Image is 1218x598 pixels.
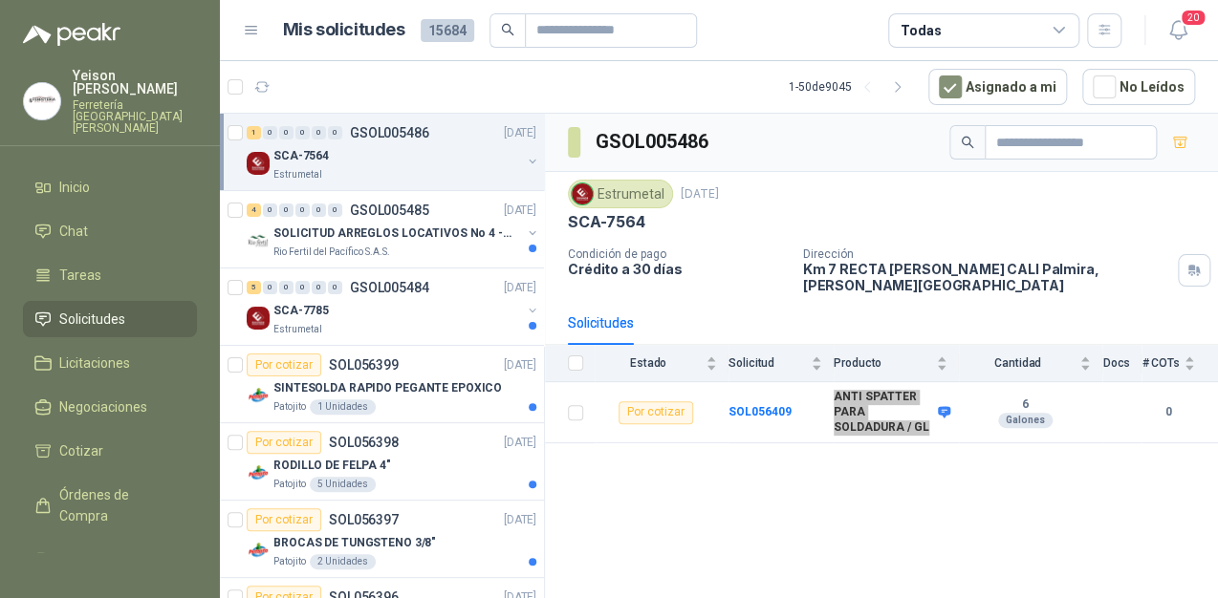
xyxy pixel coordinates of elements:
[328,281,342,294] div: 0
[73,99,197,134] p: Ferretería [GEOGRAPHIC_DATA][PERSON_NAME]
[59,177,90,198] span: Inicio
[247,508,321,531] div: Por cotizar
[273,245,390,260] p: Rio Fertil del Pacífico S.A.S.
[1142,403,1195,421] b: 0
[803,261,1170,293] p: Km 7 RECTA [PERSON_NAME] CALI Palmira , [PERSON_NAME][GEOGRAPHIC_DATA]
[998,413,1053,428] div: Galones
[24,83,60,119] img: Company Logo
[595,356,702,370] span: Estado
[23,213,197,249] a: Chat
[273,302,329,320] p: SCA-7785
[329,436,399,449] p: SOL056398
[312,126,326,139] div: 0
[279,203,294,217] div: 0
[1142,345,1218,382] th: # COTs
[568,261,788,277] p: Crédito a 30 días
[23,542,197,578] a: Remisiones
[310,399,376,415] div: 1 Unidades
[247,126,261,139] div: 1
[681,185,719,203] p: [DATE]
[1161,13,1195,48] button: 20
[220,423,544,501] a: Por cotizarSOL056398[DATE] Company LogoRODILLO DE FELPA 4"Patojito5 Unidades
[350,203,429,217] p: GSOL005485
[729,405,792,418] a: SOL056409
[273,322,322,337] p: Estrumetal
[273,379,502,397] p: SINTESOLDA RAPIDO PEGANTE EPOXICO
[23,477,197,534] a: Órdenes de Compra
[729,356,807,370] span: Solicitud
[961,136,974,149] span: search
[247,229,270,252] img: Company Logo
[329,358,399,372] p: SOL056399
[959,345,1102,382] th: Cantidad
[247,281,261,294] div: 5
[73,69,197,96] p: Yeison [PERSON_NAME]
[23,345,197,381] a: Licitaciones
[273,534,436,552] p: BROCAS DE TUNGSTENO 3/8"
[295,281,310,294] div: 0
[619,401,693,424] div: Por cotizar
[350,281,429,294] p: GSOL005484
[959,397,1091,413] b: 6
[329,513,399,526] p: SOL056397
[273,147,329,165] p: SCA-7564
[328,203,342,217] div: 0
[263,281,277,294] div: 0
[59,352,130,374] span: Licitaciones
[23,169,197,205] a: Inicio
[247,121,540,182] a: 1 0 0 0 0 0 GSOL005486[DATE] Company LogoSCA-7564Estrumetal
[596,127,711,157] h3: GSOL005486
[803,247,1170,261] p: Dirección
[1180,9,1207,27] span: 20
[220,501,544,578] a: Por cotizarSOL056397[DATE] Company LogoBROCAS DE TUNGSTENO 3/8"Patojito2 Unidades
[312,203,326,217] div: 0
[23,433,197,469] a: Cotizar
[220,346,544,423] a: Por cotizarSOL056399[DATE] Company LogoSINTESOLDA RAPIDO PEGANTE EPOXICOPatojito1 Unidades
[59,221,88,242] span: Chat
[595,345,729,382] th: Estado
[247,199,540,260] a: 4 0 0 0 0 0 GSOL005485[DATE] Company LogoSOLICITUD ARREGLOS LOCATIVOS No 4 - PICHINDERio Fertil d...
[247,539,270,562] img: Company Logo
[328,126,342,139] div: 0
[247,384,270,407] img: Company Logo
[263,203,277,217] div: 0
[295,126,310,139] div: 0
[901,20,941,41] div: Todas
[421,19,474,42] span: 15684
[504,434,536,452] p: [DATE]
[959,356,1076,370] span: Cantidad
[928,69,1067,105] button: Asignado a mi
[23,23,120,46] img: Logo peakr
[279,126,294,139] div: 0
[59,484,179,526] span: Órdenes de Compra
[568,312,634,333] div: Solicitudes
[273,554,306,569] p: Patojito
[568,247,788,261] p: Condición de pago
[1102,345,1142,382] th: Docs
[504,356,536,374] p: [DATE]
[789,72,913,102] div: 1 - 50 de 9045
[504,279,536,297] p: [DATE]
[59,440,103,461] span: Cotizar
[312,281,326,294] div: 0
[572,183,593,204] img: Company Logo
[247,461,270,484] img: Company Logo
[504,511,536,529] p: [DATE]
[23,257,197,293] a: Tareas
[729,345,834,382] th: Solicitud
[273,224,511,243] p: SOLICITUD ARREGLOS LOCATIVOS No 4 - PICHINDE
[247,276,540,337] a: 5 0 0 0 0 0 GSOL005484[DATE] Company LogoSCA-7785Estrumetal
[350,126,429,139] p: GSOL005486
[1142,356,1180,370] span: # COTs
[504,124,536,142] p: [DATE]
[247,353,321,376] div: Por cotizar
[23,301,197,337] a: Solicitudes
[834,390,933,435] b: ANTI SPATTER PARA SOLDADURA / GL
[283,16,405,44] h1: Mis solicitudes
[295,203,310,217] div: 0
[1082,69,1195,105] button: No Leídos
[273,457,391,475] p: RODILLO DE FELPA 4"
[834,356,932,370] span: Producto
[59,396,147,417] span: Negociaciones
